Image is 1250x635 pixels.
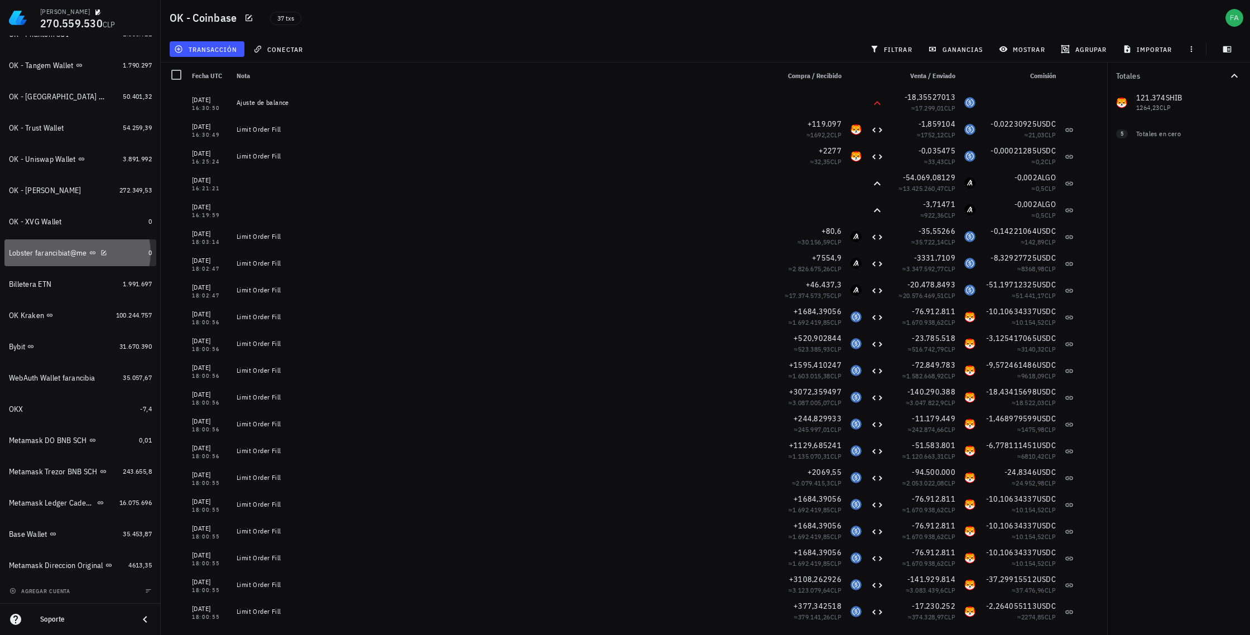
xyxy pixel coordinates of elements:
[4,302,156,329] a: OK Kraken 100.244.757
[796,479,830,487] span: 2.079.415,3
[1116,72,1228,80] div: Totales
[1016,586,1045,594] span: 37.476,96
[1036,184,1045,193] span: 0,5
[928,157,944,166] span: 33,43
[123,92,152,100] span: 50.401,32
[912,345,944,353] span: 516.742,79
[798,613,830,621] span: 379.141,26
[9,311,44,320] div: OK Kraken
[792,506,830,514] span: 1.692.419,85
[1028,131,1045,139] span: 21,03
[792,398,830,407] span: 3.087.005,07
[794,494,842,504] span: +1684,39056
[830,157,842,166] span: CLP
[986,440,1037,450] span: -6,778111451
[991,253,1037,263] span: -8,32927725
[830,238,842,246] span: CLP
[906,559,944,567] span: 1.670.938,62
[924,41,990,57] button: ganancias
[237,339,770,348] div: Limit Order Fill
[4,333,156,360] a: Bybit 31.670.390
[921,131,944,139] span: 1752,12
[775,62,846,89] div: Compra / Recibido
[807,467,842,477] span: +2069,55
[1032,184,1056,193] span: ≈
[192,255,228,266] div: [DATE]
[1016,318,1045,326] span: 10.154,52
[930,45,983,54] span: ganancias
[176,45,237,54] span: transacción
[170,9,241,27] h1: OK - Coinbase
[915,104,944,112] span: 17.299,01
[12,588,70,595] span: agregar cuenta
[850,231,862,242] div: ALGO-icon
[798,345,830,353] span: 523.385,93
[924,211,944,219] span: 922,36
[9,92,107,102] div: OK - [GEOGRAPHIC_DATA] Wallet
[1021,452,1045,460] span: 6810,42
[9,373,95,383] div: WebAuth Wallet farancibia
[4,83,156,110] a: OK - [GEOGRAPHIC_DATA] Wallet 50.401,32
[192,94,228,105] div: [DATE]
[944,104,955,112] span: CLP
[912,306,955,316] span: -76.912.811
[792,452,830,460] span: 1.135.070,31
[907,574,955,584] span: -141.929.814
[912,360,955,370] span: -72.849.783
[903,172,955,182] span: -54.069,08129
[119,342,152,350] span: 31.670.390
[906,452,944,460] span: 1.120.663,31
[140,405,152,413] span: -7,4
[789,264,842,273] span: ≈
[907,387,955,397] span: -140.290.388
[1021,372,1045,380] span: 9618,09
[40,16,103,31] span: 270.559.530
[4,52,156,79] a: OK - Tangem Wallet 1.790.297
[1037,146,1056,156] span: USDC
[1045,264,1056,273] span: CLP
[907,280,955,290] span: -20.478,8493
[912,333,955,343] span: -23.785.518
[923,199,955,209] span: -3,71471
[123,123,152,132] span: 54.259,39
[123,530,152,538] span: 35.453,87
[920,211,955,219] span: ≈
[912,425,944,434] span: 242.874,66
[9,123,64,133] div: OK - Trust Wallet
[192,148,228,159] div: [DATE]
[912,601,955,611] span: -17.230.252
[991,119,1037,129] span: -0,02230925
[4,458,156,485] a: Metamask Trezor BNB SCH 243.655,8
[850,338,862,349] div: USDC-icon
[9,467,98,477] div: Metamask Trezor BNB SCH
[237,259,770,268] div: Limit Order Fill
[850,151,862,162] div: SHIB-icon
[123,61,152,69] span: 1.790.297
[1225,9,1243,27] div: avatar
[906,318,944,326] span: 1.670.938,62
[792,559,830,567] span: 1.692.419,85
[912,440,955,450] span: -51.583.801
[103,20,116,30] span: CLP
[1045,184,1056,193] span: CLP
[1016,291,1045,300] span: 51.441,17
[850,311,862,323] div: USDC-icon
[1056,41,1113,57] button: agrupar
[944,318,955,326] span: CLP
[1036,157,1045,166] span: 0,2
[794,333,842,343] span: +520,902844
[192,320,228,325] div: 18:00:56
[1037,333,1056,343] span: USDC
[9,436,87,445] div: Metamask DO BNB SCH
[119,186,152,194] span: 272.349,53
[991,146,1037,156] span: -0,00021285
[9,155,76,164] div: OK - Uniswap Wallet
[1015,172,1038,182] span: -0,002
[964,97,975,108] div: USDC-icon
[789,574,842,584] span: +3108,262926
[944,238,955,246] span: CLP
[830,131,842,139] span: CLP
[256,45,303,54] span: conectar
[807,119,842,129] span: +119.097
[830,318,842,326] span: CLP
